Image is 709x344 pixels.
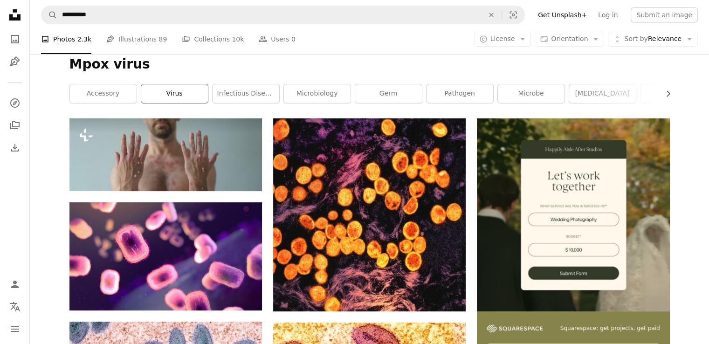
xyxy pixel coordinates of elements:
[560,324,660,332] span: Squarespace: get projects, get paid
[551,35,588,42] span: Orientation
[41,6,525,24] form: Find visuals sitewide
[273,118,466,311] img: a bunch of orange lights that are on a table
[141,84,208,103] a: virus
[640,84,707,103] a: mpox
[477,118,669,311] img: file-1747939393036-2c53a76c450aimage
[490,35,515,42] span: License
[69,252,262,260] a: a close up of a cell phone with a purple background
[535,32,604,47] button: Orientation
[69,118,262,191] img: A male hands affected by blistering rash because of monkeypox or other viral infection on white b...
[213,84,279,103] a: infectious disease
[6,94,24,112] a: Explore
[159,34,167,44] span: 89
[427,84,493,103] a: pathogen
[481,6,502,24] button: Clear
[6,52,24,71] a: Illustrations
[106,24,167,54] a: Illustrations 89
[41,6,57,24] button: Search Unsplash
[6,320,24,338] button: Menu
[6,30,24,48] a: Photos
[6,6,24,26] a: Home — Unsplash
[532,7,592,22] a: Get Unsplash+
[592,7,623,22] a: Log in
[232,34,244,44] span: 10k
[6,275,24,294] a: Log in / Sign up
[355,84,422,103] a: germ
[259,24,296,54] a: Users 0
[487,324,543,333] img: file-1747939142011-51e5cc87e3c9
[291,34,296,44] span: 0
[70,84,137,103] a: accessory
[608,32,698,47] button: Sort byRelevance
[6,138,24,157] a: Download History
[69,151,262,159] a: A male hands affected by blistering rash because of monkeypox or other viral infection on white b...
[498,84,564,103] a: microbe
[502,6,524,24] button: Visual search
[69,56,670,73] h1: Mpox virus
[284,84,351,103] a: microbiology
[569,84,636,103] a: [MEDICAL_DATA]
[624,34,681,44] span: Relevance
[624,35,647,42] span: Sort by
[631,7,698,22] button: Submit an image
[182,24,244,54] a: Collections 10k
[69,202,262,310] img: a close up of a cell phone with a purple background
[474,32,531,47] button: License
[6,116,24,135] a: Collections
[273,210,466,219] a: a bunch of orange lights that are on a table
[660,84,670,103] button: scroll list to the right
[6,297,24,316] button: Language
